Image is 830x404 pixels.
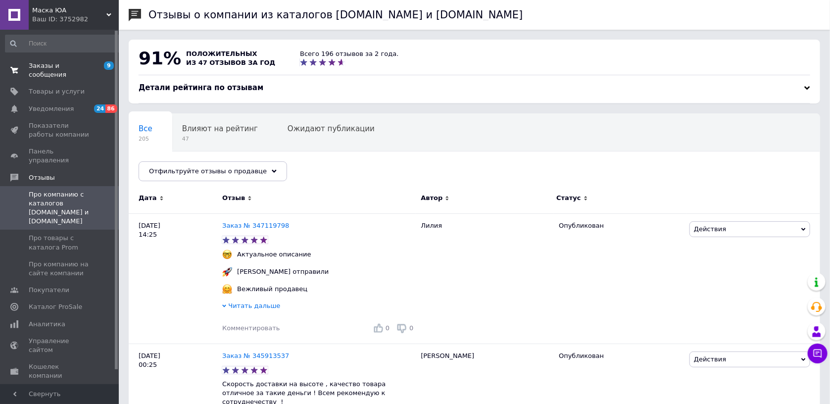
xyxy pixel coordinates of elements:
span: Аналитика [29,320,65,329]
span: Покупатели [29,286,69,295]
div: Детали рейтинга по отзывам [139,83,810,93]
span: Детали рейтинга по отзывам [139,83,263,92]
span: 91% [139,48,181,68]
img: :hugging_face: [222,284,232,294]
span: Про компанию с каталогов [DOMAIN_NAME] и [DOMAIN_NAME] [29,190,92,226]
span: Все [139,124,152,133]
img: :rocket: [222,267,232,277]
span: 205 [139,135,152,143]
span: Дата [139,194,157,202]
span: 0 [409,324,413,332]
span: Опубликованы без комме... [139,162,246,171]
div: Опубликован [559,221,682,230]
span: Про товары с каталога Prom [29,234,92,252]
div: Всего 196 отзывов за 2 года. [300,50,398,58]
input: Поиск [5,35,123,52]
span: Панель управления [29,147,92,165]
span: Отзыв [222,194,245,202]
span: 24 [94,104,105,113]
div: Ваш ID: 3752982 [32,15,119,24]
span: Товары и услуги [29,87,85,96]
div: Вежливый продавец [235,285,310,294]
div: Опубликован [559,352,682,360]
span: Маска ЮА [32,6,106,15]
span: Про компанию на сайте компании [29,260,92,278]
span: Уведомления [29,104,74,113]
a: Заказ № 347119798 [222,222,289,229]
div: [DATE] 14:25 [129,213,222,344]
span: 9 [104,61,114,70]
span: Комментировать [222,324,280,332]
div: Комментировать [222,324,280,333]
span: 0 [386,324,390,332]
span: Каталог ProSale [29,303,82,311]
span: из 47 отзывов за год [186,59,275,66]
span: Влияют на рейтинг [182,124,258,133]
span: Показатели работы компании [29,121,92,139]
div: Актуальное описание [235,250,314,259]
span: Автор [421,194,442,202]
span: Читать дальше [228,302,280,309]
span: Действия [694,355,726,363]
div: Читать дальше [222,302,416,313]
span: Действия [694,225,726,233]
div: [PERSON_NAME] отправили [235,267,331,276]
span: Управление сайтом [29,337,92,354]
img: :nerd_face: [222,250,232,259]
span: Отзывы [29,173,55,182]
h1: Отзывы о компании из каталогов [DOMAIN_NAME] и [DOMAIN_NAME] [148,9,523,21]
div: Лилия [416,213,554,344]
span: 86 [105,104,117,113]
span: 47 [182,135,258,143]
span: Статус [556,194,581,202]
span: Отфильтруйте отзывы о продавце [149,167,267,175]
span: Ожидают публикации [288,124,375,133]
span: положительных [186,50,257,57]
span: Заказы и сообщения [29,61,92,79]
div: Опубликованы без комментария [129,151,266,189]
span: Кошелек компании [29,362,92,380]
button: Чат с покупателем [808,344,828,363]
a: Заказ № 345913537 [222,352,289,359]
